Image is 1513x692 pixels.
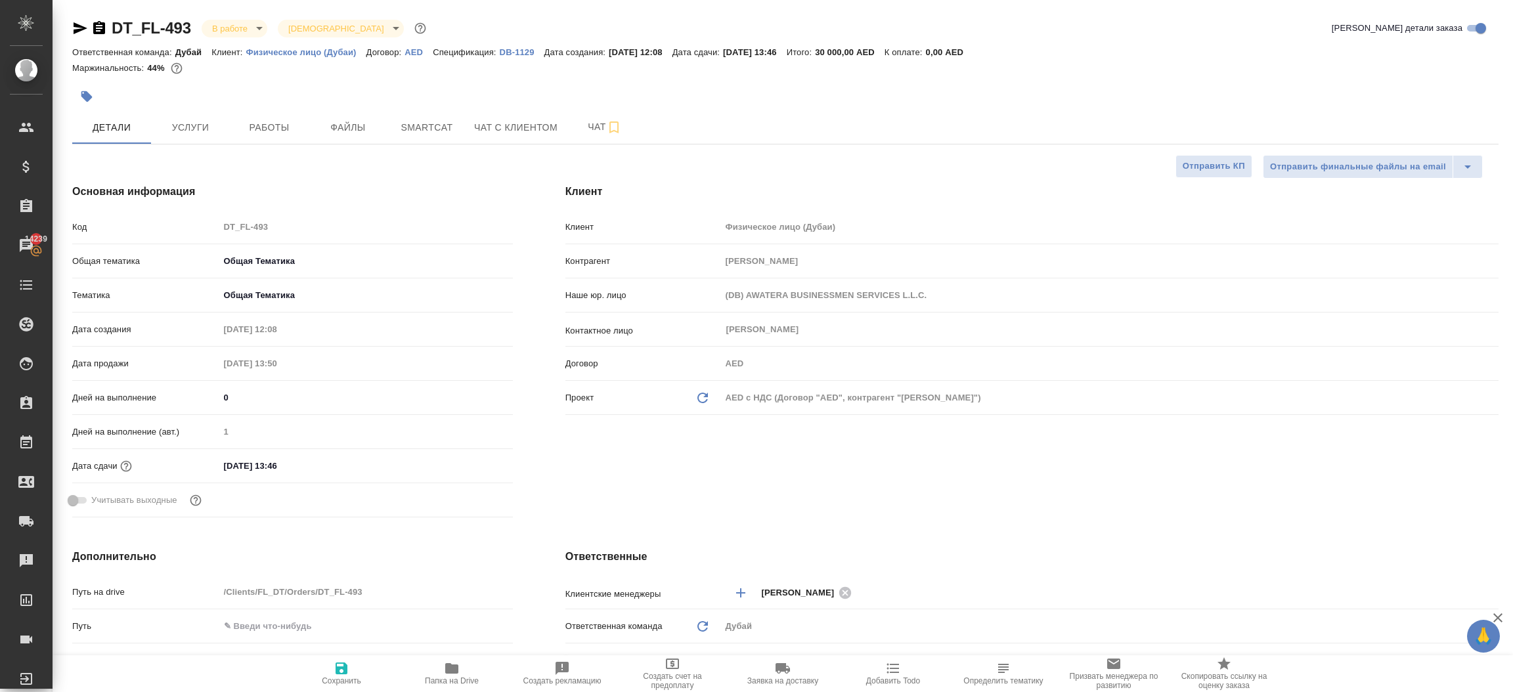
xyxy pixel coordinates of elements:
button: Скопировать ссылку для ЯМессенджера [72,20,88,36]
button: Создать рекламацию [507,655,617,692]
h4: Ответственные [565,549,1499,565]
button: Определить тематику [948,655,1059,692]
span: Определить тематику [963,676,1043,685]
p: Дней на выполнение (авт.) [72,425,219,439]
span: Отправить КП [1183,159,1245,174]
button: Open [1491,592,1494,594]
span: Файлы [317,119,380,136]
span: [PERSON_NAME] детали заказа [1332,22,1462,35]
p: 44% [147,63,167,73]
div: Общая Тематика [219,250,513,272]
p: [DATE] 13:46 [723,47,787,57]
div: В работе [202,20,267,37]
button: Добавить Todo [838,655,948,692]
input: Пустое поле [219,354,334,373]
input: Пустое поле [721,217,1499,236]
p: Дата создания [72,323,219,336]
span: Учитывать выходные [91,494,177,507]
div: Прочие виды услуг [219,649,513,672]
span: Проектная группа [584,654,656,667]
button: Призвать менеджера по развитию [1059,655,1169,692]
p: Клиентские менеджеры [565,588,721,601]
input: ✎ Введи что-нибудь [219,616,513,636]
p: Ответственная команда: [72,47,175,57]
p: Клиент: [211,47,246,57]
input: Пустое поле [219,422,513,441]
div: AED с НДС (Договор "AED", контрагент "[PERSON_NAME]") [721,387,1499,409]
p: Путь [72,620,219,633]
p: Тематика [72,289,219,302]
a: DT_FL-493 [112,19,191,37]
p: К оплате: [885,47,926,57]
p: Договор [565,357,721,370]
span: Создать счет на предоплату [625,672,720,690]
span: Папка на Drive [425,676,479,685]
span: Добавить Todo [866,676,920,685]
p: Контактное лицо [565,324,721,337]
p: Физическое лицо (Дубаи) [246,47,366,57]
div: Общая Тематика [219,284,513,307]
button: Заявка на доставку [728,655,838,692]
div: Дубай [721,615,1499,638]
span: Призвать менеджера по развитию [1066,672,1161,690]
button: Скопировать ссылку на оценку заказа [1169,655,1279,692]
a: Физическое лицо (Дубаи) [246,46,366,57]
button: Добавить тэг [72,82,101,111]
button: Скопировать ссылку [91,20,107,36]
h4: Клиент [565,184,1499,200]
span: Заявка на доставку [747,676,818,685]
input: Пустое поле [219,582,513,601]
p: Дней на выполнение [72,391,219,404]
button: Отправить КП [1175,155,1252,178]
button: Доп статусы указывают на важность/срочность заказа [412,20,429,37]
p: DB-1129 [500,47,544,57]
p: Договор: [366,47,405,57]
p: Итого: [787,47,815,57]
p: Маржинальность: [72,63,147,73]
p: Дата продажи [72,357,219,370]
span: [PERSON_NAME] [762,586,843,599]
p: [DATE] 12:08 [609,47,672,57]
span: Чат [573,119,636,135]
span: Работы [238,119,301,136]
p: Наше юр. лицо [565,289,721,302]
span: 14239 [17,232,55,246]
button: 🙏 [1467,620,1500,653]
p: Дата сдачи [72,460,118,473]
span: Услуги [159,119,222,136]
span: 🙏 [1472,622,1495,650]
p: Дата сдачи: [672,47,723,57]
button: Папка на Drive [397,655,507,692]
p: AED [405,47,433,57]
button: Выбери, если сб и вс нужно считать рабочими днями для выполнения заказа. [187,492,204,509]
span: Чат с клиентом [474,119,558,136]
div: [PERSON_NAME] [762,584,856,601]
span: Создать рекламацию [523,676,602,685]
button: Отправить финальные файлы на email [1263,155,1453,179]
p: Путь на drive [72,586,219,599]
p: 0,00 AED [926,47,973,57]
button: Сохранить [286,655,397,692]
input: Пустое поле [219,217,513,236]
a: 14239 [3,229,49,262]
div: В работе [278,20,403,37]
p: Код [72,221,219,234]
input: Пустое поле [721,286,1499,305]
p: Дата создания: [544,47,609,57]
span: Детали [80,119,143,136]
p: Направление услуг [72,654,219,667]
svg: Подписаться [606,119,622,135]
button: 16440.50 AED; [168,60,185,77]
a: AED [405,46,433,57]
p: Спецификация: [433,47,499,57]
span: Сохранить [322,676,361,685]
a: DB-1129 [500,46,544,57]
button: В работе [208,23,252,34]
input: Пустое поле [721,354,1499,373]
p: Клиент [565,221,721,234]
span: Скопировать ссылку на оценку заказа [1177,672,1271,690]
p: Контрагент [565,255,721,268]
button: [DEMOGRAPHIC_DATA] [284,23,387,34]
span: Отправить финальные файлы на email [1270,160,1446,175]
button: Добавить менеджера [725,577,756,609]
